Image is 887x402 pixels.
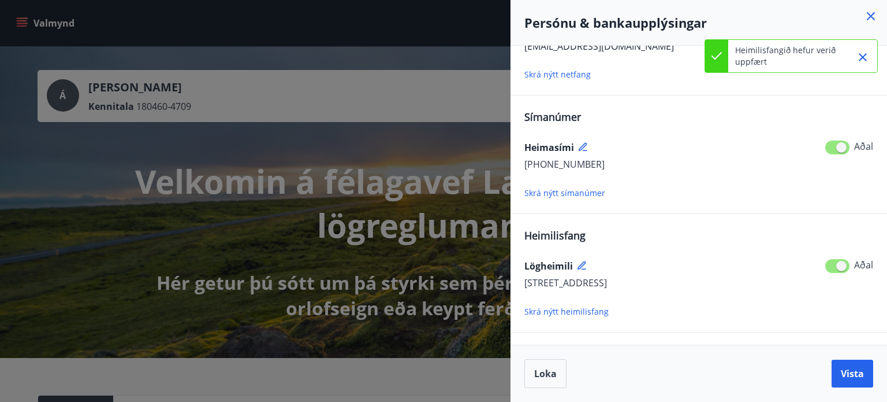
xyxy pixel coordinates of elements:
[524,276,607,289] span: [STREET_ADDRESS]
[524,359,567,388] button: Loka
[524,40,674,53] span: [EMAIL_ADDRESS][DOMAIN_NAME]
[524,187,605,198] span: Skrá nýtt símanúmer
[524,110,581,124] span: Símanúmer
[735,45,837,68] p: Heimilisfangið hefur verið uppfært
[853,47,873,67] button: Close
[534,367,557,380] span: Loka
[524,260,573,272] span: Lögheimili
[524,158,605,171] span: [PHONE_NUMBER]
[854,259,873,271] span: Aðal
[841,367,864,380] span: Vista
[832,360,873,388] button: Vista
[854,140,873,153] span: Aðal
[524,14,873,31] h4: Persónu & bankaupplýsingar
[524,141,574,154] span: Heimasími
[524,306,609,317] span: Skrá nýtt heimilisfang
[524,228,586,242] span: Heimilisfang
[524,69,591,80] span: Skrá nýtt netfang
